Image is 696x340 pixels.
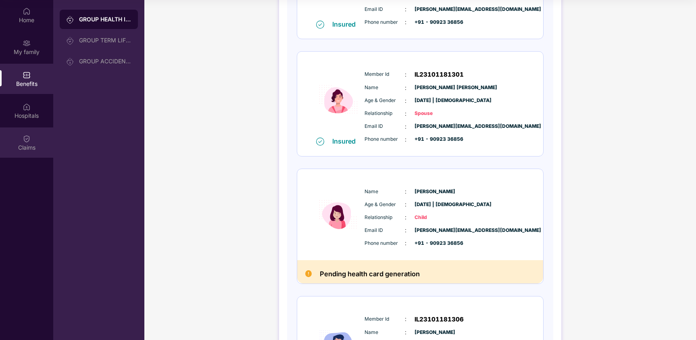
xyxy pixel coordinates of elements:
[415,201,455,209] span: [DATE] | [DEMOGRAPHIC_DATA]
[365,110,405,117] span: Relationship
[365,227,405,234] span: Email ID
[314,62,363,137] img: icon
[305,270,312,277] img: Pending
[415,123,455,130] span: [PERSON_NAME][EMAIL_ADDRESS][DOMAIN_NAME]
[23,39,31,47] img: svg+xml;base64,PHN2ZyB3aWR0aD0iMjAiIGhlaWdodD0iMjAiIHZpZXdCb3g9IjAgMCAyMCAyMCIgZmlsbD0ibm9uZSIgeG...
[365,201,405,209] span: Age & Gender
[320,268,420,280] h2: Pending health card generation
[405,96,406,105] span: :
[415,6,455,13] span: [PERSON_NAME][EMAIL_ADDRESS][DOMAIN_NAME]
[365,214,405,221] span: Relationship
[365,329,405,336] span: Name
[405,226,406,235] span: :
[365,315,405,323] span: Member Id
[405,187,406,196] span: :
[365,240,405,247] span: Phone number
[405,315,406,323] span: :
[405,200,406,209] span: :
[415,329,455,336] span: [PERSON_NAME]
[365,188,405,196] span: Name
[365,84,405,92] span: Name
[66,37,74,45] img: svg+xml;base64,PHN2ZyB3aWR0aD0iMjAiIGhlaWdodD0iMjAiIHZpZXdCb3g9IjAgMCAyMCAyMCIgZmlsbD0ibm9uZSIgeG...
[415,110,455,117] span: Spouse
[405,328,406,337] span: :
[365,6,405,13] span: Email ID
[405,5,406,14] span: :
[23,7,31,15] img: svg+xml;base64,PHN2ZyBpZD0iSG9tZSIgeG1sbnM9Imh0dHA6Ly93d3cudzMub3JnLzIwMDAvc3ZnIiB3aWR0aD0iMjAiIG...
[415,136,455,143] span: +91 - 90923 36856
[365,97,405,104] span: Age & Gender
[415,84,455,92] span: [PERSON_NAME] [PERSON_NAME]
[332,137,361,145] div: Insured
[415,70,464,79] span: IL23101181301
[332,20,361,28] div: Insured
[314,177,363,252] img: icon
[415,19,455,26] span: +91 - 90923 36856
[79,15,131,23] div: GROUP HEALTH INSURANCE
[415,214,455,221] span: Child
[66,58,74,66] img: svg+xml;base64,PHN2ZyB3aWR0aD0iMjAiIGhlaWdodD0iMjAiIHZpZXdCb3g9IjAgMCAyMCAyMCIgZmlsbD0ibm9uZSIgeG...
[23,135,31,143] img: svg+xml;base64,PHN2ZyBpZD0iQ2xhaW0iIHhtbG5zPSJodHRwOi8vd3d3LnczLm9yZy8yMDAwL3N2ZyIgd2lkdGg9IjIwIi...
[405,70,406,79] span: :
[405,213,406,222] span: :
[415,188,455,196] span: [PERSON_NAME]
[365,19,405,26] span: Phone number
[405,122,406,131] span: :
[405,18,406,27] span: :
[415,97,455,104] span: [DATE] | [DEMOGRAPHIC_DATA]
[316,21,324,29] img: svg+xml;base64,PHN2ZyB4bWxucz0iaHR0cDovL3d3dy53My5vcmcvMjAwMC9zdmciIHdpZHRoPSIxNiIgaGVpZ2h0PSIxNi...
[365,136,405,143] span: Phone number
[66,16,74,24] img: svg+xml;base64,PHN2ZyB3aWR0aD0iMjAiIGhlaWdodD0iMjAiIHZpZXdCb3g9IjAgMCAyMCAyMCIgZmlsbD0ibm9uZSIgeG...
[365,71,405,78] span: Member Id
[415,315,464,324] span: IL23101181306
[415,227,455,234] span: [PERSON_NAME][EMAIL_ADDRESS][DOMAIN_NAME]
[415,240,455,247] span: +91 - 90923 36856
[79,58,131,65] div: GROUP ACCIDENTAL INSURANCE
[23,103,31,111] img: svg+xml;base64,PHN2ZyBpZD0iSG9zcGl0YWxzIiB4bWxucz0iaHR0cDovL3d3dy53My5vcmcvMjAwMC9zdmciIHdpZHRoPS...
[405,239,406,248] span: :
[23,71,31,79] img: svg+xml;base64,PHN2ZyBpZD0iQmVuZWZpdHMiIHhtbG5zPSJodHRwOi8vd3d3LnczLm9yZy8yMDAwL3N2ZyIgd2lkdGg9Ij...
[365,123,405,130] span: Email ID
[405,83,406,92] span: :
[405,135,406,144] span: :
[405,109,406,118] span: :
[316,138,324,146] img: svg+xml;base64,PHN2ZyB4bWxucz0iaHR0cDovL3d3dy53My5vcmcvMjAwMC9zdmciIHdpZHRoPSIxNiIgaGVpZ2h0PSIxNi...
[79,37,131,44] div: GROUP TERM LIFE INSURANCE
